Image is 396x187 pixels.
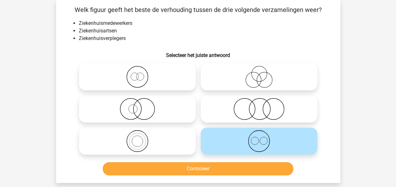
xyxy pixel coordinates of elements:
[79,35,330,42] li: Ziekenhuisverplegers
[79,20,330,27] li: Ziekenhuismedewerkers
[66,47,330,58] h6: Selecteer het juiste antwoord
[66,5,330,14] p: Welk figuur geeft het beste de verhouding tussen de drie volgende verzamelingen weer?
[103,162,293,175] button: Controleer
[79,27,330,35] li: Ziekenhuisartsen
